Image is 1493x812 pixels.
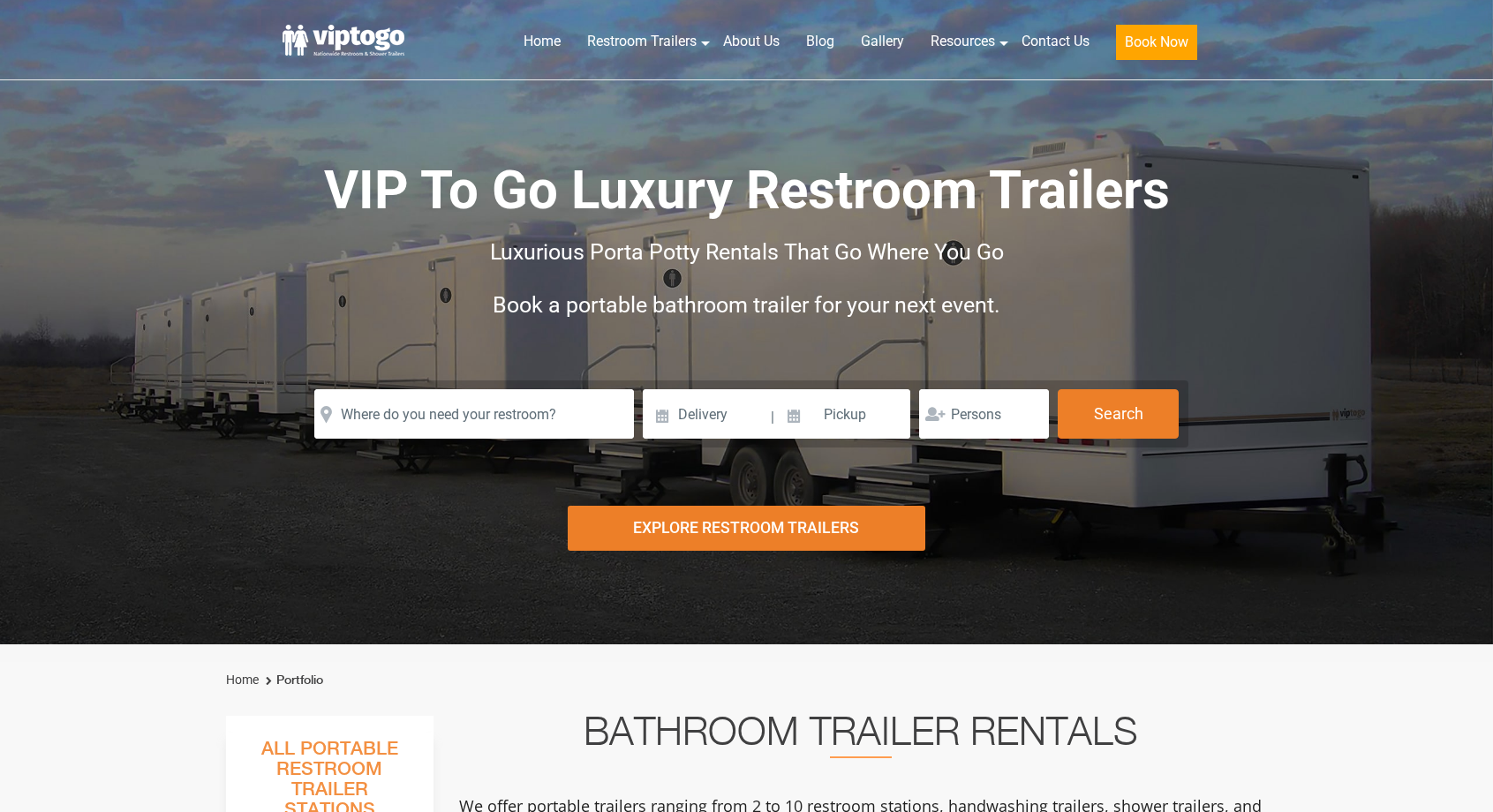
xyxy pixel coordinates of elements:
span: Book a portable bathroom trailer for your next event. [493,292,1000,318]
input: Where do you need your restroom? [314,389,634,439]
a: Gallery [848,22,917,61]
div: Explore Restroom Trailers [568,506,926,551]
button: Search [1058,389,1179,439]
a: Blog [793,22,848,61]
input: Delivery [643,389,769,439]
span: VIP To Go Luxury Restroom Trailers [324,159,1170,222]
a: About Us [710,22,793,61]
a: Resources [917,22,1008,61]
span: | [771,389,774,446]
a: Book Now [1103,22,1210,71]
a: Restroom Trailers [574,22,710,61]
a: Home [510,22,574,61]
input: Pickup [777,389,911,439]
li: Portfolio [261,670,323,691]
a: Contact Us [1008,22,1103,61]
h2: Bathroom Trailer Rentals [457,716,1264,758]
input: Persons [919,389,1049,439]
span: Luxurious Porta Potty Rentals That Go Where You Go [490,239,1004,265]
a: Home [226,673,259,687]
button: Book Now [1116,25,1197,60]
